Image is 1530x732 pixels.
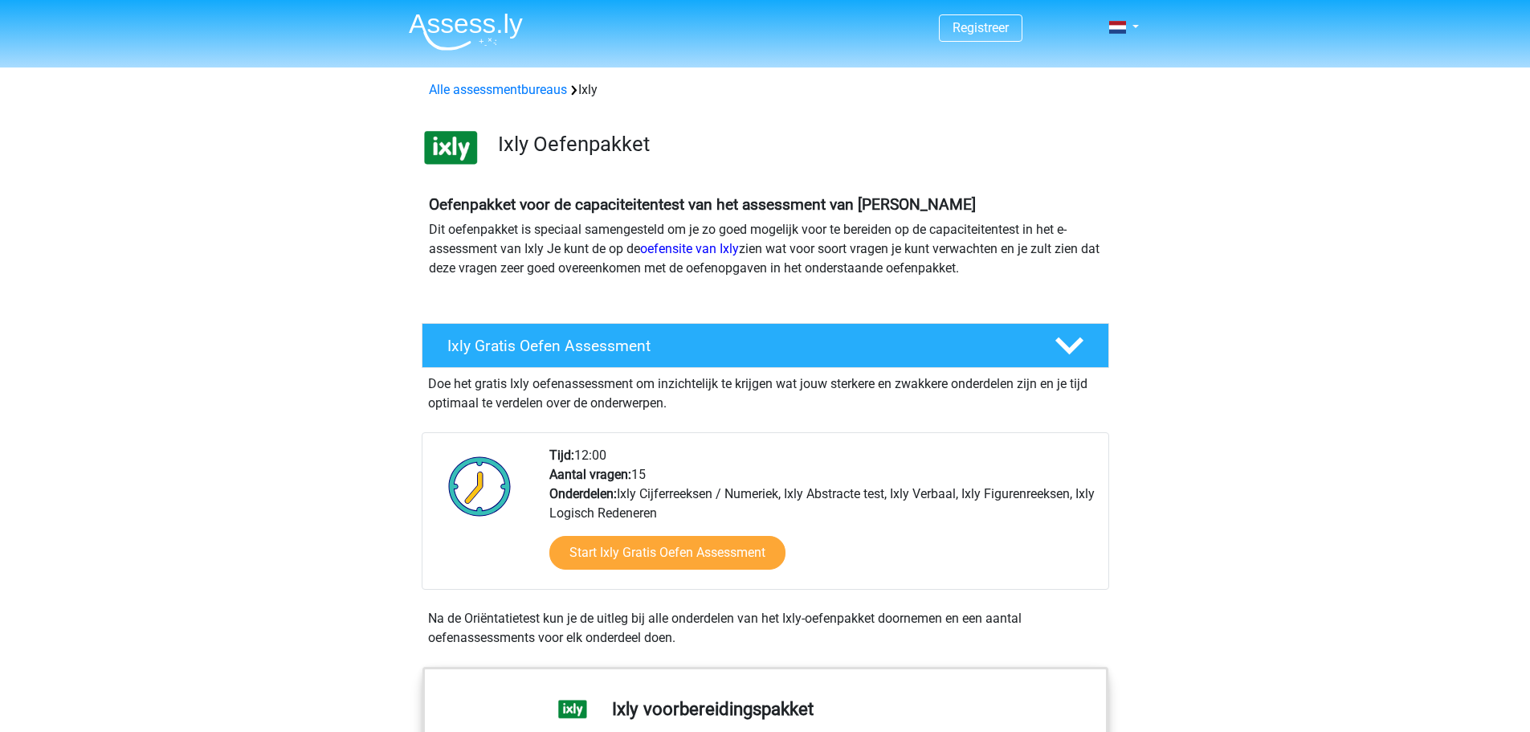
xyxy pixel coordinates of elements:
a: Registreer [953,20,1009,35]
b: Onderdelen: [549,486,617,501]
p: Dit oefenpakket is speciaal samengesteld om je zo goed mogelijk voor te bereiden op de capaciteit... [429,220,1102,278]
div: Ixly [422,80,1108,100]
div: Doe het gratis Ixly oefenassessment om inzichtelijk te krijgen wat jouw sterkere en zwakkere onde... [422,368,1109,413]
h3: Ixly Oefenpakket [498,132,1096,157]
a: Start Ixly Gratis Oefen Assessment [549,536,785,570]
img: Klok [439,446,520,526]
h4: Ixly Gratis Oefen Assessment [447,337,1029,355]
b: Aantal vragen: [549,467,631,482]
a: Ixly Gratis Oefen Assessment [415,323,1116,368]
a: oefensite van Ixly [640,241,739,256]
div: Na de Oriëntatietest kun je de uitleg bij alle onderdelen van het Ixly-oefenpakket doornemen en e... [422,609,1109,648]
b: Tijd: [549,448,574,463]
img: ixly.png [422,119,479,176]
div: 12:00 15 Ixly Cijferreeksen / Numeriek, Ixly Abstracte test, Ixly Verbaal, Ixly Figurenreeksen, I... [537,446,1108,589]
a: Alle assessmentbureaus [429,82,567,97]
img: Assessly [409,13,523,51]
b: Oefenpakket voor de capaciteitentest van het assessment van [PERSON_NAME] [429,195,976,214]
